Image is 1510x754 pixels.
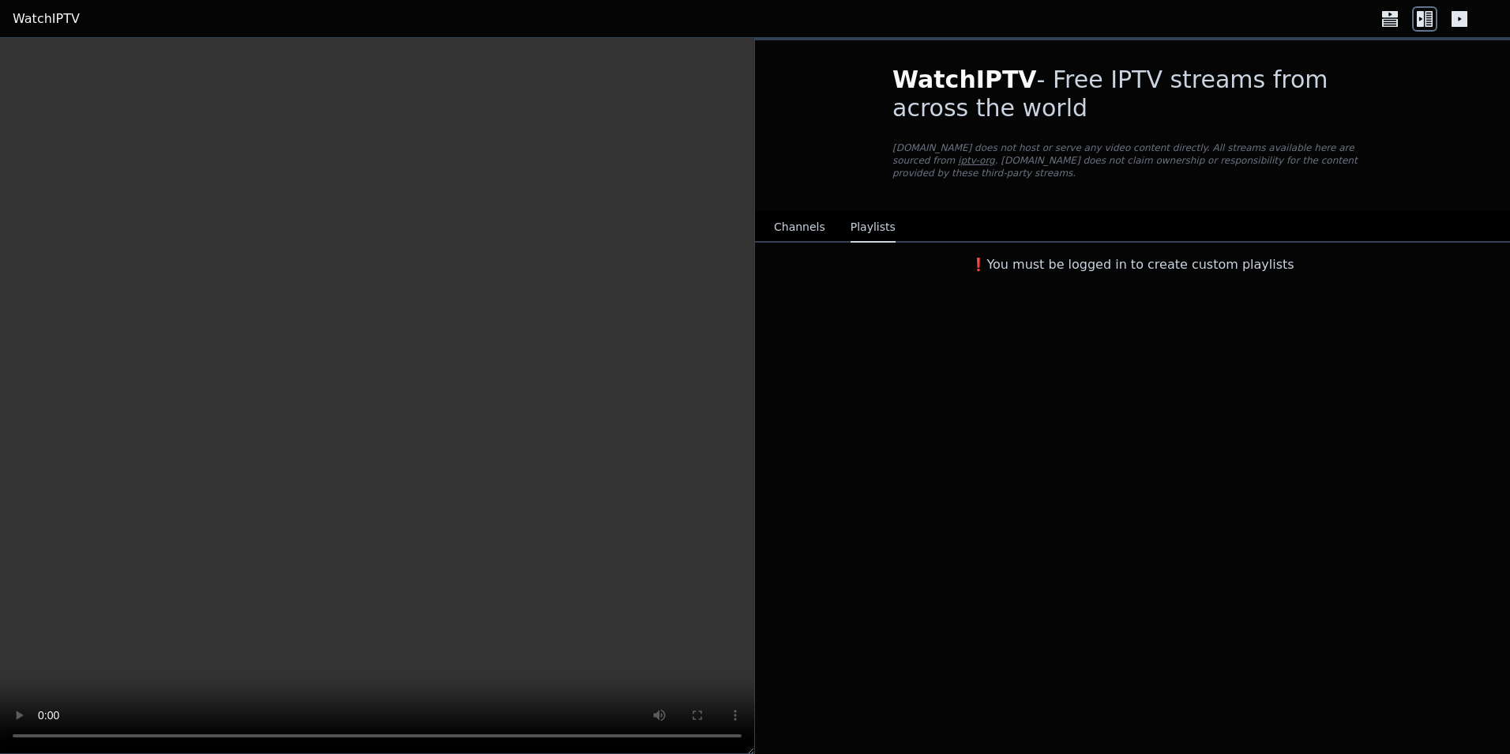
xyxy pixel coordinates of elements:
[892,66,1373,123] h1: - Free IPTV streams from across the world
[892,141,1373,179] p: [DOMAIN_NAME] does not host or serve any video content directly. All streams available here are s...
[867,255,1398,274] h3: ❗️You must be logged in to create custom playlists
[774,213,825,243] button: Channels
[851,213,896,243] button: Playlists
[892,66,1037,93] span: WatchIPTV
[958,155,995,166] a: iptv-org
[13,9,80,28] a: WatchIPTV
